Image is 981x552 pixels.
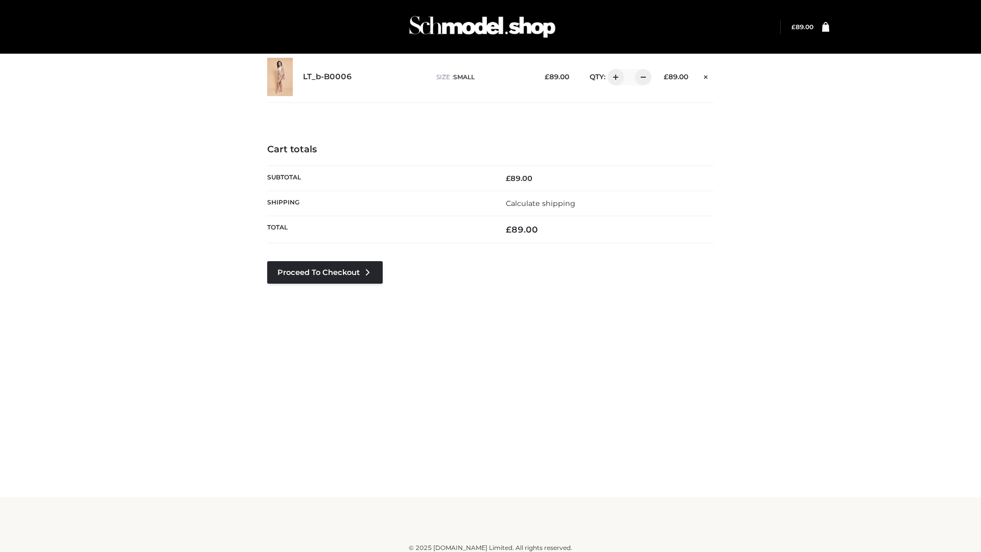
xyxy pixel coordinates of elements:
bdi: 89.00 [545,73,569,81]
a: Calculate shipping [506,199,575,208]
th: Total [267,216,491,243]
span: £ [664,73,668,81]
a: Proceed to Checkout [267,261,383,284]
bdi: 89.00 [791,23,813,31]
bdi: 89.00 [506,224,538,235]
a: LT_b-B0006 [303,72,352,82]
span: £ [506,174,510,183]
img: LT_b-B0006 - SMALL [267,58,293,96]
span: SMALL [453,73,475,81]
a: Remove this item [698,69,714,82]
span: £ [545,73,549,81]
h4: Cart totals [267,144,714,155]
span: £ [791,23,796,31]
bdi: 89.00 [506,174,532,183]
p: size : [436,73,529,82]
th: Shipping [267,191,491,216]
a: £89.00 [791,23,813,31]
bdi: 89.00 [664,73,688,81]
span: £ [506,224,511,235]
div: QTY: [579,69,648,85]
img: Schmodel Admin 964 [406,7,559,47]
th: Subtotal [267,166,491,191]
